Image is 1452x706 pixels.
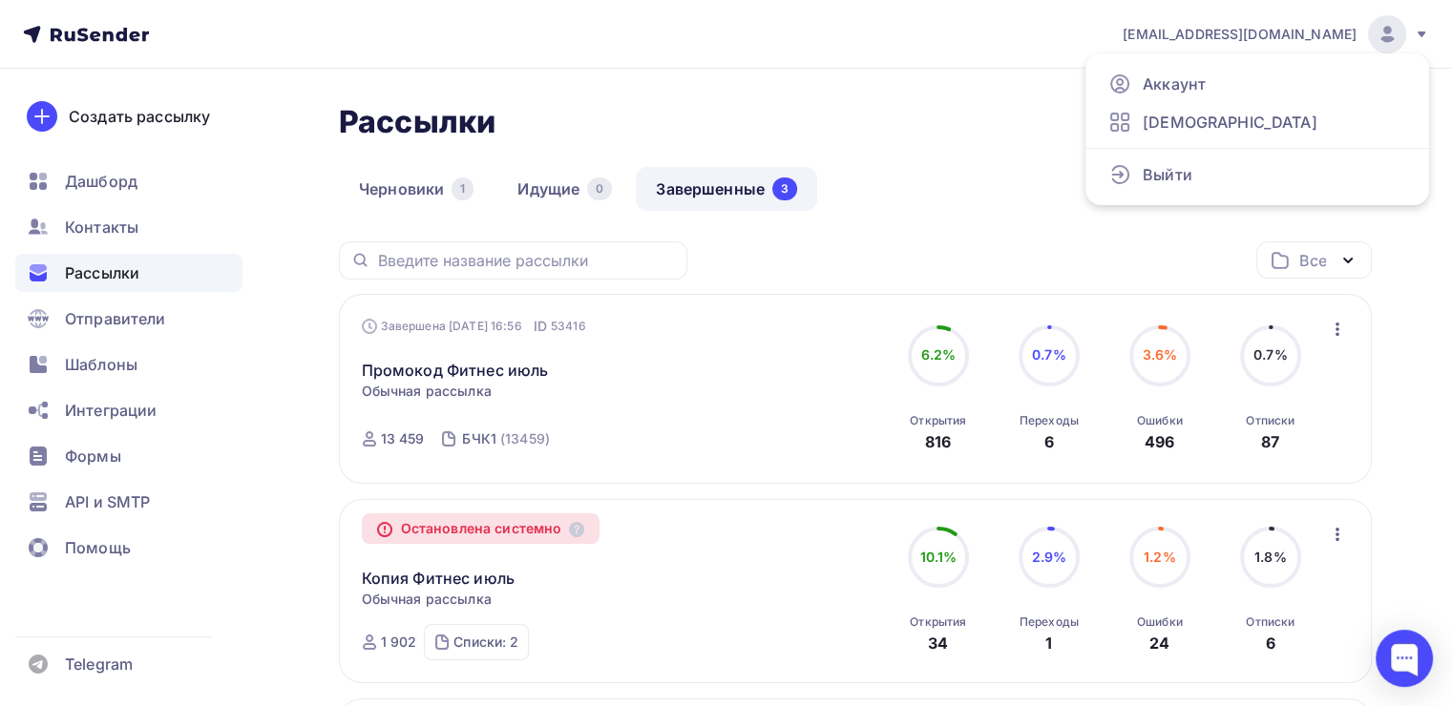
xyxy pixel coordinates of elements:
[925,430,951,453] div: 816
[362,567,515,590] a: Копия Фитнес июль
[1123,25,1357,44] span: [EMAIL_ADDRESS][DOMAIN_NAME]
[1137,614,1183,630] div: Ошибки
[362,317,586,336] div: Завершена [DATE] 16:56
[1045,632,1052,654] div: 1
[551,317,586,336] span: 53416
[381,633,417,652] div: 1 902
[362,513,600,544] div: Остановлена системно
[65,170,137,193] span: Дашборд
[65,490,150,513] span: API и SMTP
[1144,549,1176,565] span: 1.2%
[362,359,549,382] a: Промокод Фитнес июль
[1266,632,1275,654] div: 6
[500,429,550,448] div: (13459)
[381,429,425,448] div: 13 459
[15,162,242,200] a: Дашборд
[497,167,632,211] a: Идущие0
[1031,549,1066,565] span: 2.9%
[65,653,133,675] span: Telegram
[1123,15,1429,53] a: [EMAIL_ADDRESS][DOMAIN_NAME]
[362,382,492,401] span: Обычная рассылка
[65,399,157,422] span: Интеграции
[1299,249,1326,272] div: Все
[1137,413,1183,428] div: Ошибки
[15,208,242,246] a: Контакты
[378,250,676,271] input: Введите название рассылки
[534,317,547,336] span: ID
[453,633,518,652] div: Списки: 2
[15,437,242,475] a: Формы
[1143,73,1206,95] span: Аккаунт
[1142,346,1177,363] span: 3.6%
[339,167,494,211] a: Черновики1
[1145,430,1174,453] div: 496
[1020,614,1079,630] div: Переходы
[1246,413,1294,428] div: Отписки
[15,345,242,384] a: Шаблоны
[15,254,242,292] a: Рассылки
[65,353,137,376] span: Шаблоны
[587,177,612,200] div: 0
[1261,430,1279,453] div: 87
[772,177,797,200] div: 3
[636,167,817,211] a: Завершенные3
[1256,241,1372,279] button: Все
[1254,549,1287,565] span: 1.8%
[65,445,121,467] span: Формы
[1020,413,1079,428] div: Переходы
[1085,53,1429,205] ul: [EMAIL_ADDRESS][DOMAIN_NAME]
[928,632,948,654] div: 34
[65,216,138,239] span: Контакты
[460,424,552,454] a: БЧК1 (13459)
[1246,614,1294,630] div: Отписки
[65,536,131,559] span: Помощь
[1143,111,1317,134] span: [DEMOGRAPHIC_DATA]
[1149,632,1169,654] div: 24
[1143,163,1192,186] span: Выйти
[65,261,139,284] span: Рассылки
[920,346,956,363] span: 6.2%
[462,429,496,448] div: БЧК1
[452,177,473,200] div: 1
[362,590,492,609] span: Обычная рассылка
[69,105,210,128] div: Создать рассылку
[339,103,495,141] h2: Рассылки
[15,300,242,338] a: Отправители
[919,549,957,565] span: 10.1%
[65,307,166,330] span: Отправители
[1253,346,1288,363] span: 0.7%
[1044,430,1054,453] div: 6
[910,413,966,428] div: Открытия
[910,614,966,630] div: Открытия
[1032,346,1066,363] span: 0.7%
